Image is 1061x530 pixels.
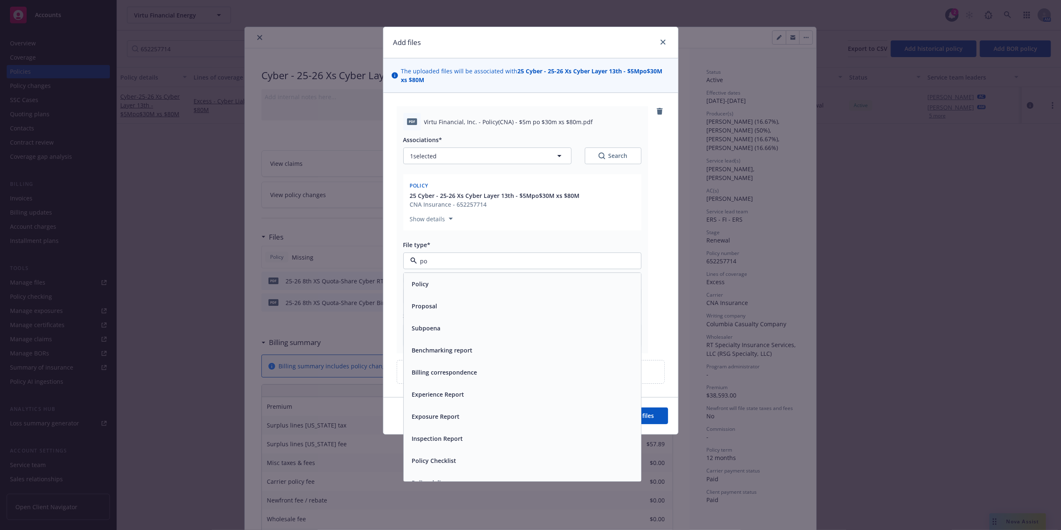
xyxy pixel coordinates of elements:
[412,280,429,288] button: Policy
[403,241,431,249] span: File type*
[417,257,624,265] input: Filter by keyword
[412,302,437,310] button: Proposal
